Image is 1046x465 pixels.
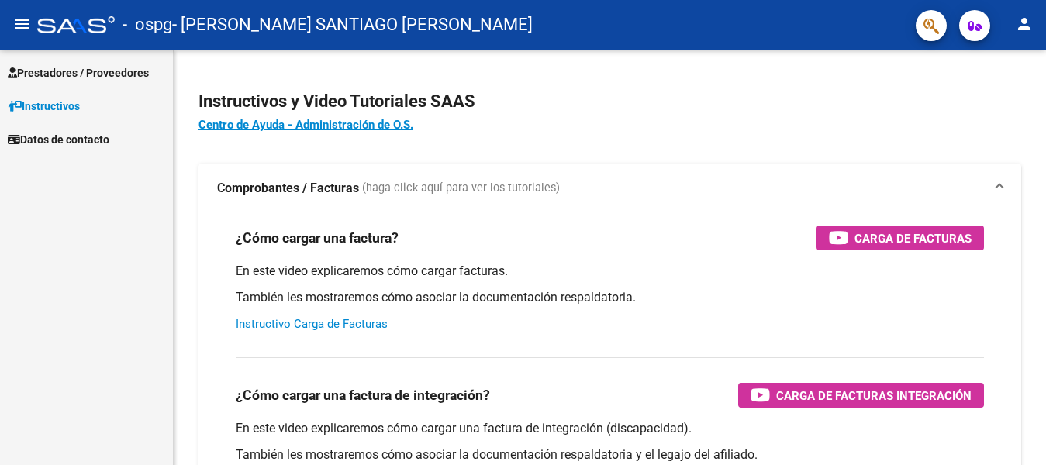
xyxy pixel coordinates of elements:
[8,98,80,115] span: Instructivos
[172,8,533,42] span: - [PERSON_NAME] SANTIAGO [PERSON_NAME]
[776,386,972,405] span: Carga de Facturas Integración
[236,317,388,331] a: Instructivo Carga de Facturas
[854,229,972,248] span: Carga de Facturas
[362,180,560,197] span: (haga click aquí para ver los tutoriales)
[198,87,1021,116] h2: Instructivos y Video Tutoriales SAAS
[816,226,984,250] button: Carga de Facturas
[8,131,109,148] span: Datos de contacto
[236,420,984,437] p: En este video explicaremos cómo cargar una factura de integración (discapacidad).
[236,263,984,280] p: En este video explicaremos cómo cargar facturas.
[236,384,490,406] h3: ¿Cómo cargar una factura de integración?
[236,446,984,463] p: También les mostraremos cómo asociar la documentación respaldatoria y el legajo del afiliado.
[738,383,984,408] button: Carga de Facturas Integración
[236,289,984,306] p: También les mostraremos cómo asociar la documentación respaldatoria.
[8,64,149,81] span: Prestadores / Proveedores
[12,15,31,33] mat-icon: menu
[236,227,399,249] h3: ¿Cómo cargar una factura?
[198,118,413,132] a: Centro de Ayuda - Administración de O.S.
[993,412,1030,449] iframe: Intercom live chat
[123,8,172,42] span: - ospg
[217,180,359,197] strong: Comprobantes / Facturas
[198,164,1021,213] mat-expansion-panel-header: Comprobantes / Facturas (haga click aquí para ver los tutoriales)
[1015,15,1034,33] mat-icon: person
